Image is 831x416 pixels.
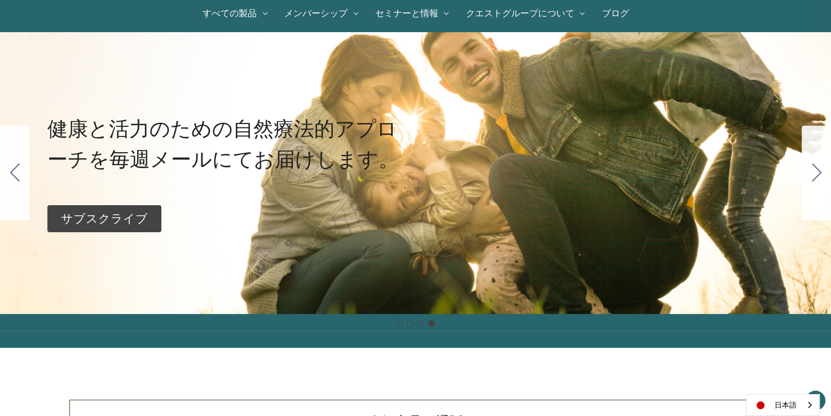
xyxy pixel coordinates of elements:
[417,320,424,327] button: Go to slide 3
[428,320,435,327] button: Go to slide 4
[407,320,414,327] button: Go to slide 2
[802,126,831,220] button: Go to slide 1
[746,395,819,415] a: 日本語
[396,320,403,327] button: Go to slide 1
[746,394,820,416] aside: Language selected: 日本語
[47,205,161,232] div: サブスクライブ
[746,394,820,416] div: Language
[47,114,416,175] p: 健康と活力のための自然療法的アプローチを毎週メールにてお届けします。
[61,210,148,228] p: サブスクライブ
